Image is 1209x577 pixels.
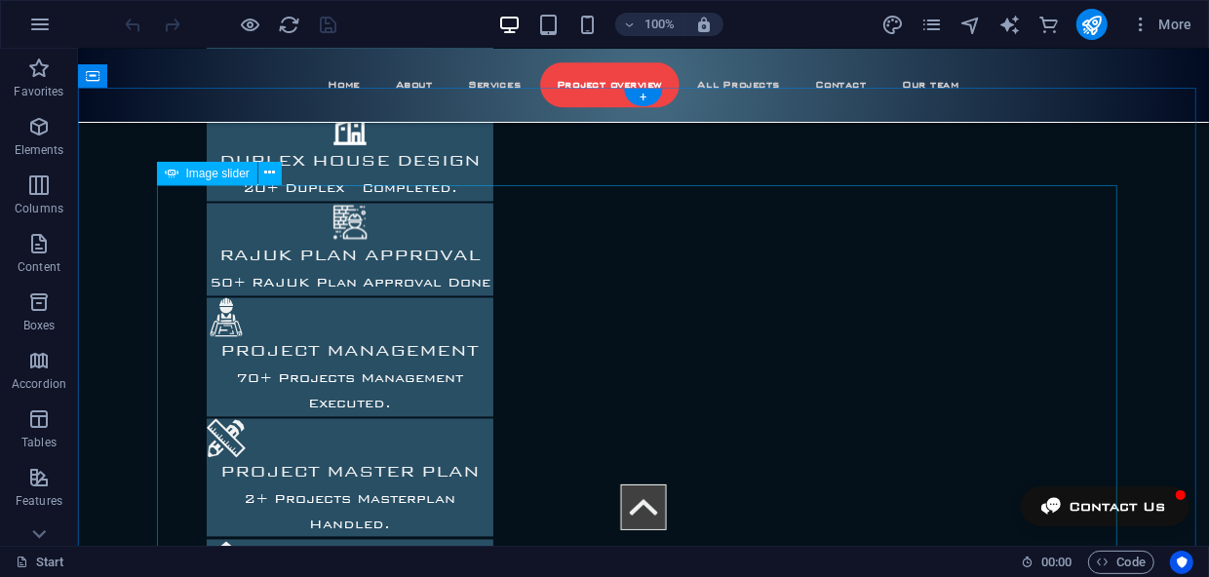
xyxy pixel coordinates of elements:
[18,259,60,275] p: Content
[21,435,57,450] p: Tables
[998,14,1021,36] i: AI Writer
[1041,551,1072,574] span: 00 00
[1123,9,1200,40] button: More
[1076,9,1108,40] button: publish
[881,13,905,36] button: design
[1021,551,1072,574] h6: Session time
[1088,551,1154,574] button: Code
[12,376,66,392] p: Accordion
[1170,551,1193,574] button: Usercentrics
[1131,15,1192,34] span: More
[920,13,944,36] button: pages
[998,13,1022,36] button: text_generator
[279,14,301,36] i: Reload page
[881,14,904,36] i: Design (Ctrl+Alt+Y)
[943,438,1111,478] button: Contact Us
[695,16,713,33] i: On resize automatically adjust zoom level to fit chosen device.
[615,13,684,36] button: 100%
[15,201,63,216] p: Columns
[16,493,62,509] p: Features
[1097,551,1146,574] span: Code
[1080,14,1103,36] i: Publish
[624,89,662,106] div: +
[15,142,64,158] p: Elements
[278,13,301,36] button: reload
[920,14,943,36] i: Pages (Ctrl+Alt+S)
[959,13,983,36] button: navigator
[16,551,64,574] a: Click to cancel selection. Double-click to open Pages
[186,168,250,179] span: Image slider
[1037,13,1061,36] button: commerce
[239,13,262,36] button: Click here to leave preview mode and continue editing
[959,14,982,36] i: Navigator
[644,13,676,36] h6: 100%
[1055,555,1058,569] span: :
[14,84,63,99] p: Favorites
[1037,14,1060,36] i: Commerce
[23,318,56,333] p: Boxes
